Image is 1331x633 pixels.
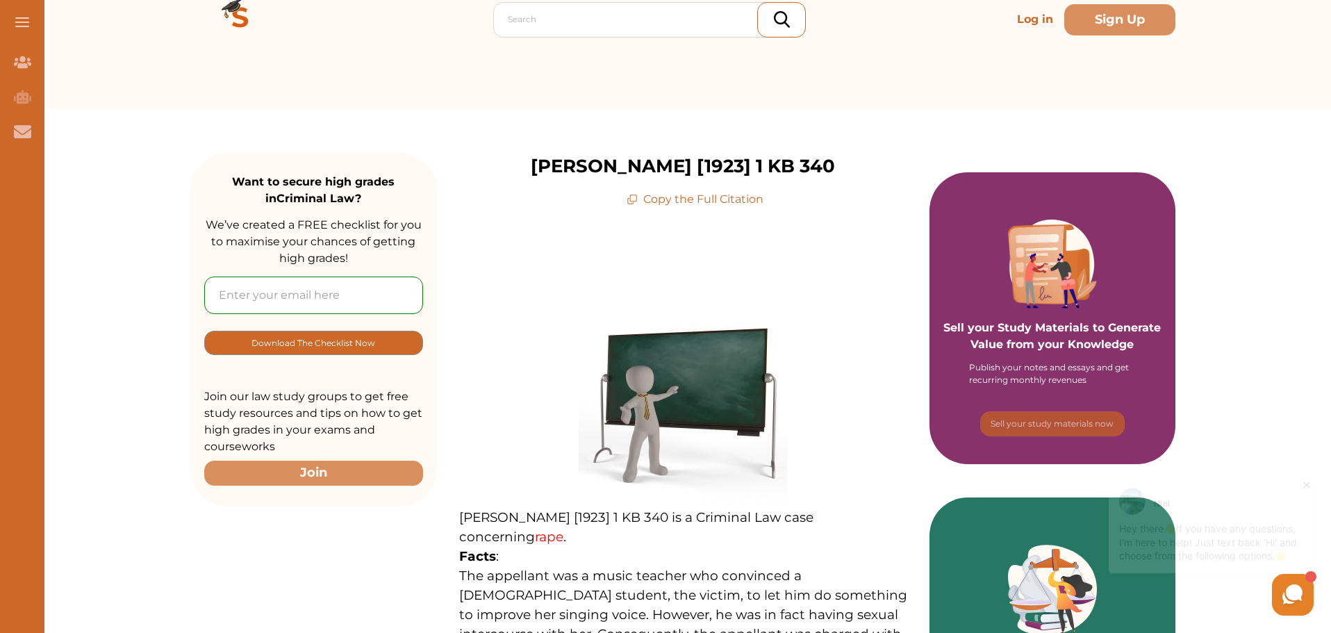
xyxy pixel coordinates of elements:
[204,388,423,455] p: Join our law study groups to get free study resources and tips on how to get high grades in your ...
[204,331,423,355] button: [object Object]
[204,461,423,485] button: Join
[998,468,1317,619] iframe: HelpCrunch
[943,281,1162,353] p: Sell your Study Materials to Generate Value from your Knowledge
[969,361,1136,386] div: Publish your notes and essays and get recurring monthly revenues
[579,299,787,508] img: teacher-1015630_1920-300x300.jpg
[1008,220,1097,309] img: Purple card image
[774,11,790,28] img: search_icon
[1064,4,1175,35] button: Sign Up
[1011,6,1059,33] p: Log in
[531,153,835,180] p: [PERSON_NAME] [1923] 1 KB 340
[991,418,1114,430] p: Sell your study materials now
[251,335,375,351] p: Download The Checklist Now
[459,548,499,564] span: :
[459,548,496,564] strong: Facts
[627,191,763,208] p: Copy the Full Citation
[459,509,813,545] span: [PERSON_NAME] [1923] 1 KB 340 is a Criminal Law case concerning .
[232,175,395,205] strong: Want to secure high grades in Criminal Law ?
[535,529,563,545] a: rape
[980,411,1125,436] button: [object Object]
[206,218,422,265] span: We’ve created a FREE checklist for you to maximise your chances of getting high grades!
[204,277,423,314] input: Enter your email here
